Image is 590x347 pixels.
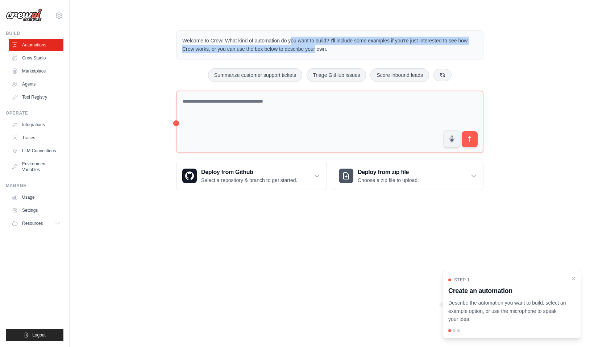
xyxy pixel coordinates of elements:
img: Logo [6,8,42,22]
h3: Deploy from zip file [358,168,419,177]
button: Score inbound leads [370,68,429,82]
button: Triage GitHub issues [307,68,366,82]
a: Settings [9,205,63,216]
a: Automations [9,39,63,51]
a: Usage [9,191,63,203]
a: Crew Studio [9,52,63,64]
a: Environment Variables [9,158,63,175]
button: Resources [9,218,63,229]
span: Logout [32,332,46,338]
span: Step 1 [454,277,470,283]
div: Manage [6,183,63,189]
span: Resources [22,220,43,226]
a: Marketplace [9,65,63,77]
p: Describe the automation you want to build, select an example option, or use the microphone to spe... [448,299,566,323]
a: Tool Registry [9,91,63,103]
p: Select a repository & branch to get started. [201,177,297,184]
h3: Create an automation [448,286,566,296]
p: Welcome to Crew! What kind of automation do you want to build? I'll include some examples if you'... [182,37,477,53]
button: Logout [6,329,63,341]
button: Close walkthrough [571,276,577,281]
div: Build [6,30,63,36]
h3: Deploy from Github [201,168,297,177]
button: Summarize customer support tickets [208,68,302,82]
a: Traces [9,132,63,144]
a: LLM Connections [9,145,63,157]
div: Operate [6,110,63,116]
p: Choose a zip file to upload. [358,177,419,184]
iframe: Chat Widget [554,312,590,347]
a: Integrations [9,119,63,131]
a: Agents [9,78,63,90]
